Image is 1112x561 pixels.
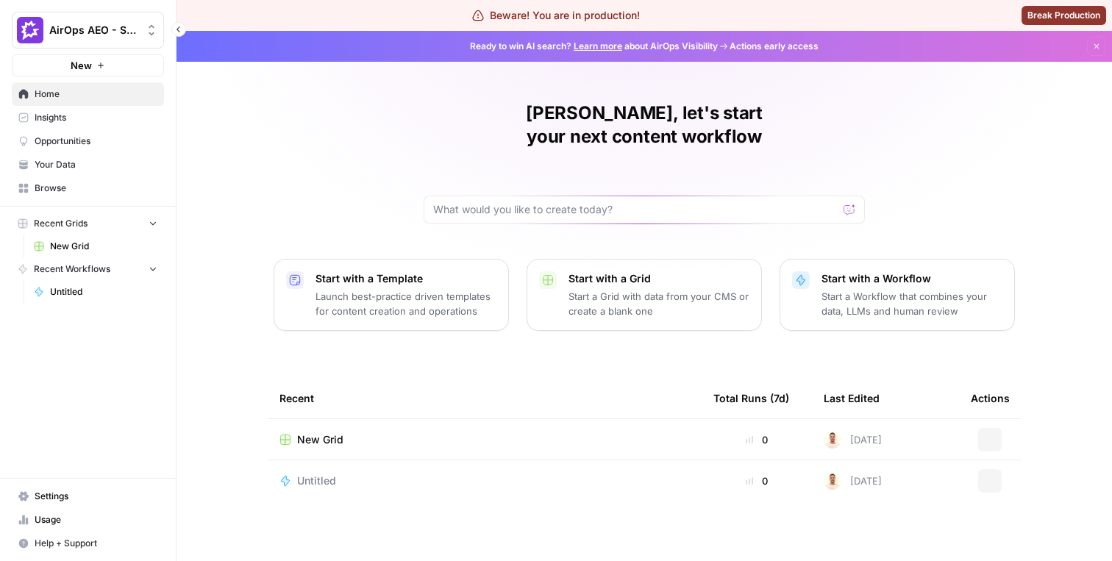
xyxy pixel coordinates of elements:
a: Browse [12,176,164,200]
span: New Grid [50,240,157,253]
button: Start with a WorkflowStart a Workflow that combines your data, LLMs and human review [780,259,1015,331]
div: Total Runs (7d) [713,378,789,418]
a: Untitled [27,280,164,304]
a: New Grid [27,235,164,258]
div: Actions [971,378,1010,418]
span: Usage [35,513,157,526]
a: Opportunities [12,129,164,153]
span: Actions early access [730,40,819,53]
span: Untitled [50,285,157,299]
p: Start a Workflow that combines your data, LLMs and human review [821,289,1002,318]
a: Insights [12,106,164,129]
span: Your Data [35,158,157,171]
button: Start with a GridStart a Grid with data from your CMS or create a blank one [527,259,762,331]
img: AirOps AEO - Single Brand (Gong) Logo [17,17,43,43]
h1: [PERSON_NAME], let's start your next content workflow [424,101,865,149]
span: Recent Grids [34,217,88,230]
div: Beware! You are in production! [472,8,640,23]
button: Start with a TemplateLaunch best-practice driven templates for content creation and operations [274,259,509,331]
p: Launch best-practice driven templates for content creation and operations [316,289,496,318]
button: Help + Support [12,532,164,555]
a: Learn more [574,40,622,51]
span: Help + Support [35,537,157,550]
div: [DATE] [824,431,882,449]
span: Recent Workflows [34,262,110,276]
img: n02y6dxk2kpdk487jkjae1zkvp35 [824,431,841,449]
span: Home [35,87,157,101]
span: Break Production [1027,9,1100,22]
p: Start with a Grid [569,271,749,286]
span: Insights [35,111,157,124]
div: [DATE] [824,472,882,490]
button: Break Production [1022,6,1106,25]
img: n02y6dxk2kpdk487jkjae1zkvp35 [824,472,841,490]
button: Recent Workflows [12,258,164,280]
button: New [12,54,164,76]
input: What would you like to create today? [433,202,838,217]
div: 0 [713,474,800,488]
span: New [71,58,92,73]
span: Untitled [297,474,336,488]
span: Browse [35,182,157,195]
a: Your Data [12,153,164,176]
span: New Grid [297,432,343,447]
span: Opportunities [35,135,157,148]
button: Workspace: AirOps AEO - Single Brand (Gong) [12,12,164,49]
span: Settings [35,490,157,503]
a: Settings [12,485,164,508]
a: Usage [12,508,164,532]
div: Last Edited [824,378,880,418]
p: Start with a Workflow [821,271,1002,286]
div: 0 [713,432,800,447]
a: Untitled [279,474,690,488]
a: Home [12,82,164,106]
span: AirOps AEO - Single Brand (Gong) [49,23,138,37]
p: Start with a Template [316,271,496,286]
button: Recent Grids [12,212,164,235]
a: New Grid [279,432,690,447]
div: Recent [279,378,690,418]
p: Start a Grid with data from your CMS or create a blank one [569,289,749,318]
span: Ready to win AI search? about AirOps Visibility [470,40,718,53]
